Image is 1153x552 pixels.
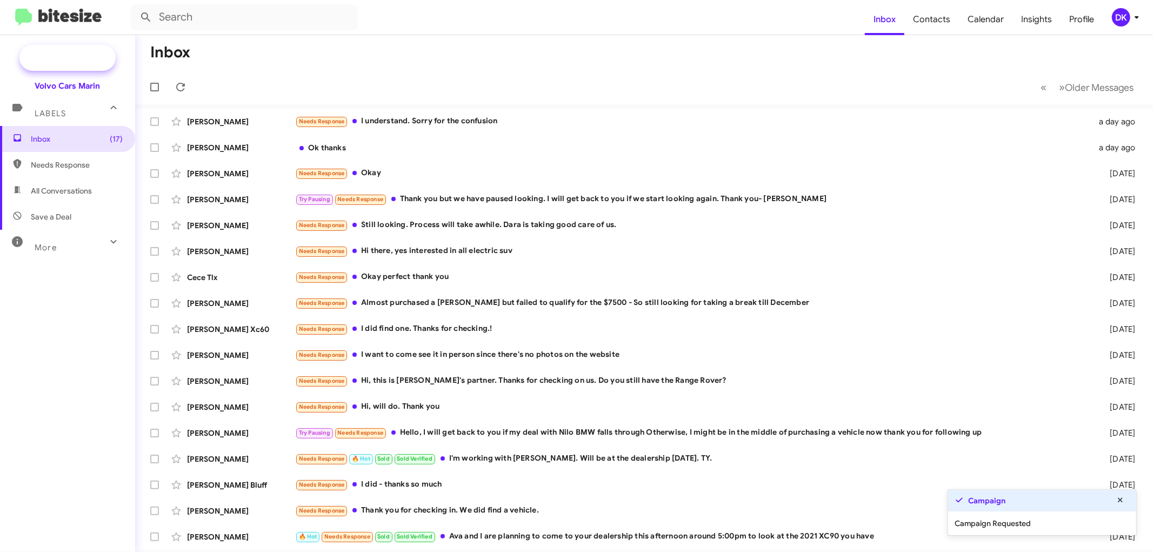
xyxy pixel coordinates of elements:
div: I want to come see it in person since there's no photos on the website [295,349,1091,361]
span: New Campaign [52,52,107,63]
div: [PERSON_NAME] [187,376,295,387]
input: Search [131,4,358,30]
a: Contacts [904,4,959,35]
div: [DATE] [1091,350,1144,361]
div: [PERSON_NAME] [187,168,295,179]
span: Needs Response [299,507,345,514]
span: Needs Response [299,274,345,281]
div: Thank you but we have paused looking. I will get back to you if we start looking again. Thank you... [295,193,1091,205]
a: Inbox [865,4,904,35]
span: Try Pausing [299,196,330,203]
div: [DATE] [1091,220,1144,231]
div: [PERSON_NAME] [187,454,295,464]
div: Ok thanks [295,142,1091,153]
span: More [35,243,57,252]
span: Try Pausing [299,429,330,436]
div: [PERSON_NAME] [187,298,295,309]
span: Needs Response [299,170,345,177]
nav: Page navigation example [1035,76,1140,98]
span: Needs Response [299,222,345,229]
div: [PERSON_NAME] [187,350,295,361]
div: DK [1112,8,1130,26]
button: DK [1103,8,1141,26]
div: [DATE] [1091,194,1144,205]
button: Previous [1034,76,1053,98]
a: Profile [1061,4,1103,35]
div: [DATE] [1091,454,1144,464]
div: [DATE] [1091,168,1144,179]
div: I did - thanks so much [295,478,1091,491]
a: Calendar [959,4,1012,35]
span: Needs Response [299,403,345,410]
span: Needs Response [299,351,345,358]
span: Needs Response [299,325,345,332]
span: Inbox [31,134,123,144]
span: Needs Response [299,118,345,125]
div: [DATE] [1091,402,1144,413]
div: I did find one. Thanks for checking.! [295,323,1091,335]
div: [PERSON_NAME] [187,220,295,231]
div: Hi, this is [PERSON_NAME]'s partner. Thanks for checking on us. Do you still have the Range Rover? [295,375,1091,387]
span: Needs Response [299,377,345,384]
a: New Campaign [19,45,116,71]
span: Needs Response [299,300,345,307]
span: Needs Response [299,455,345,462]
span: All Conversations [31,185,92,196]
div: [PERSON_NAME] [187,116,295,127]
div: [PERSON_NAME] Xc60 [187,324,295,335]
div: Campaign Requested [948,511,1136,535]
div: Hello, I will get back to you if my deal with Nilo BMW falls through Otherwise, I might be in the... [295,427,1091,439]
div: [DATE] [1091,531,1144,542]
span: » [1059,81,1065,94]
span: Sold Verified [397,533,432,540]
span: « [1041,81,1047,94]
h1: Inbox [150,44,190,61]
div: Hi, will do. Thank you [295,401,1091,413]
div: [DATE] [1091,298,1144,309]
div: [DATE] [1091,272,1144,283]
div: Okay perfect thank you [295,271,1091,283]
span: Needs Response [299,481,345,488]
span: Sold [377,533,390,540]
div: Cece Tlx [187,272,295,283]
div: I'm working with [PERSON_NAME]. Will be at the dealership [DATE]. TY. [295,453,1091,465]
div: [PERSON_NAME] [187,246,295,257]
div: [PERSON_NAME] Bluff [187,480,295,490]
div: [DATE] [1091,246,1144,257]
span: Save a Deal [31,211,71,222]
span: Older Messages [1065,82,1134,94]
div: [PERSON_NAME] [187,531,295,542]
div: Volvo Cars Marin [35,81,101,91]
div: [PERSON_NAME] [187,194,295,205]
div: Almost purchased a [PERSON_NAME] but failed to qualify for the $7500 - So still looking for takin... [295,297,1091,309]
span: 🔥 Hot [352,455,370,462]
button: Next [1052,76,1140,98]
div: a day ago [1091,142,1144,153]
span: Sold Verified [397,455,432,462]
div: [PERSON_NAME] [187,428,295,438]
div: Hi there, yes interested in all electric suv [295,245,1091,257]
div: [DATE] [1091,324,1144,335]
span: (17) [110,134,123,144]
span: Needs Response [337,196,383,203]
div: Thank you for checking in. We did find a vehicle. [295,504,1091,517]
span: Needs Response [337,429,383,436]
span: Needs Response [299,248,345,255]
div: [PERSON_NAME] [187,506,295,516]
div: [DATE] [1091,428,1144,438]
div: Okay [295,167,1091,179]
div: [DATE] [1091,376,1144,387]
span: 🔥 Hot [299,533,317,540]
div: [DATE] [1091,480,1144,490]
span: Labels [35,109,66,118]
a: Insights [1012,4,1061,35]
div: [PERSON_NAME] [187,402,295,413]
div: [PERSON_NAME] [187,142,295,153]
span: Sold [377,455,390,462]
span: Needs Response [31,159,123,170]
